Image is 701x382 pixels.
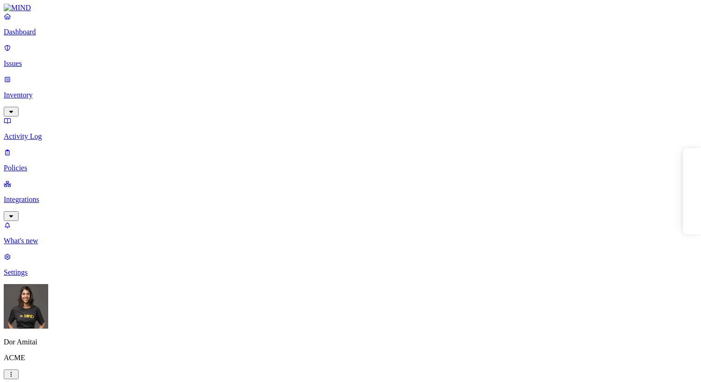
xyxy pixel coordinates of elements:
p: ACME [4,354,697,362]
a: Policies [4,148,697,172]
a: Settings [4,253,697,277]
p: Integrations [4,195,697,204]
p: Policies [4,164,697,172]
p: Activity Log [4,132,697,141]
p: Dashboard [4,28,697,36]
a: Integrations [4,180,697,220]
img: MIND [4,4,31,12]
p: Issues [4,59,697,68]
p: Dor Amitai [4,338,697,346]
a: Activity Log [4,117,697,141]
a: Inventory [4,75,697,115]
a: What's new [4,221,697,245]
a: MIND [4,4,697,12]
a: Dashboard [4,12,697,36]
img: Dor Amitai [4,284,48,329]
a: Issues [4,44,697,68]
p: Inventory [4,91,697,99]
p: Settings [4,268,697,277]
p: What's new [4,237,697,245]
